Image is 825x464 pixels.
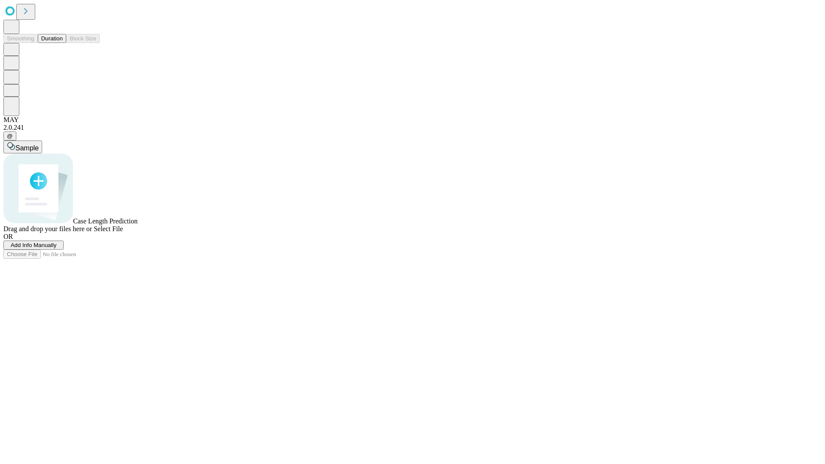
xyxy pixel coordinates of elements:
[38,34,66,43] button: Duration
[66,34,100,43] button: Block Size
[3,116,822,124] div: MAY
[3,140,42,153] button: Sample
[3,131,16,140] button: @
[11,242,57,248] span: Add Info Manually
[7,133,13,139] span: @
[3,124,822,131] div: 2.0.241
[3,233,13,240] span: OR
[94,225,123,232] span: Select File
[15,144,39,152] span: Sample
[3,241,64,250] button: Add Info Manually
[3,34,38,43] button: Smoothing
[3,225,92,232] span: Drag and drop your files here or
[73,217,137,225] span: Case Length Prediction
